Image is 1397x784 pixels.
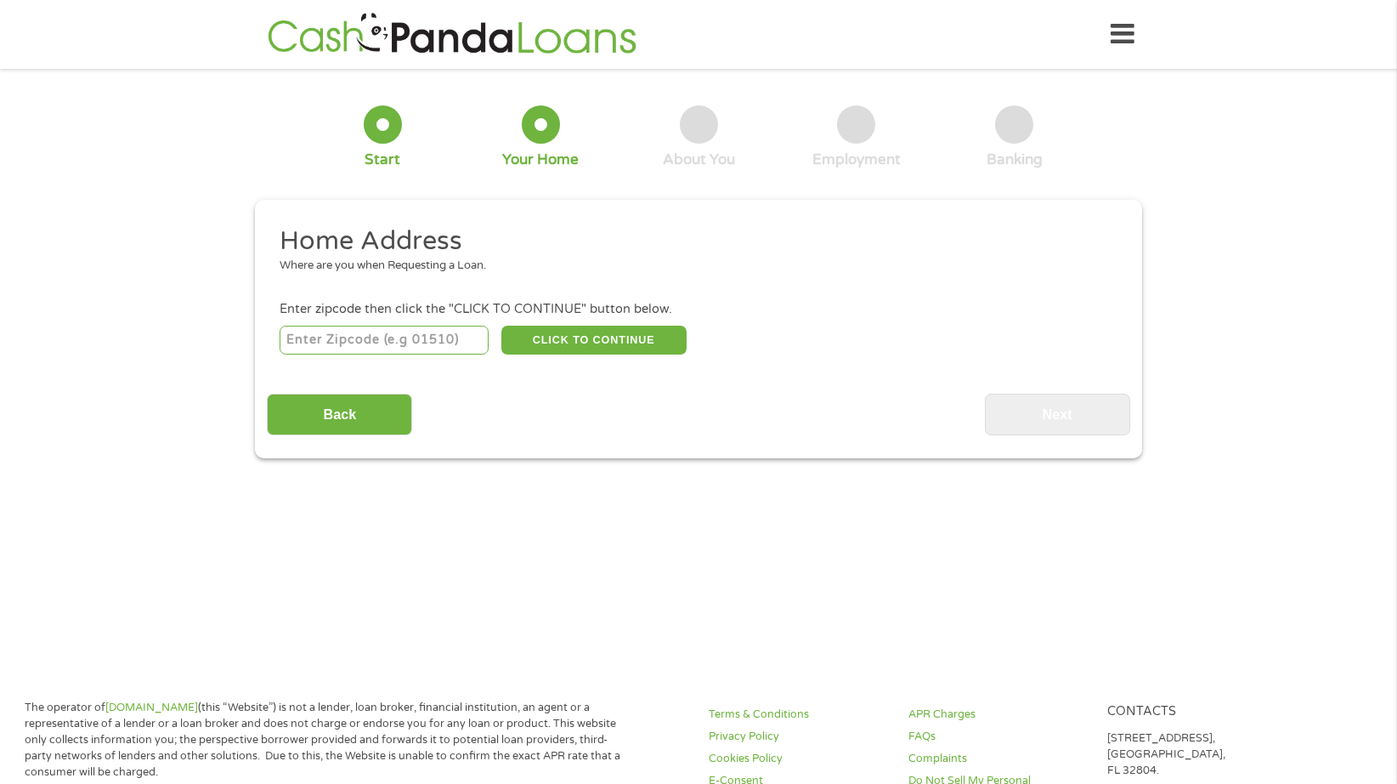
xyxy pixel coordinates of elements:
[1107,704,1286,720] h4: Contacts
[908,707,1087,723] a: APR Charges
[280,224,1106,258] h2: Home Address
[263,10,642,59] img: GetLoanNow Logo
[25,700,622,780] p: The operator of (this “Website”) is not a lender, loan broker, financial institution, an agent or...
[985,394,1130,435] input: Next
[267,394,412,435] input: Back
[280,300,1117,319] div: Enter zipcode then click the "CLICK TO CONTINUE" button below.
[709,707,887,723] a: Terms & Conditions
[280,326,489,355] input: Enter Zipcode (e.g 01510)
[502,151,579,169] div: Your Home
[663,151,735,169] div: About You
[908,751,1087,767] a: Complaints
[709,751,887,767] a: Cookies Policy
[365,151,400,169] div: Start
[709,729,887,745] a: Privacy Policy
[1107,730,1286,779] p: [STREET_ADDRESS], [GEOGRAPHIC_DATA], FL 32804.
[908,729,1087,745] a: FAQs
[280,258,1106,275] div: Where are you when Requesting a Loan.
[812,151,901,169] div: Employment
[987,151,1043,169] div: Banking
[501,326,687,355] button: CLICK TO CONTINUE
[105,701,198,714] a: [DOMAIN_NAME]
